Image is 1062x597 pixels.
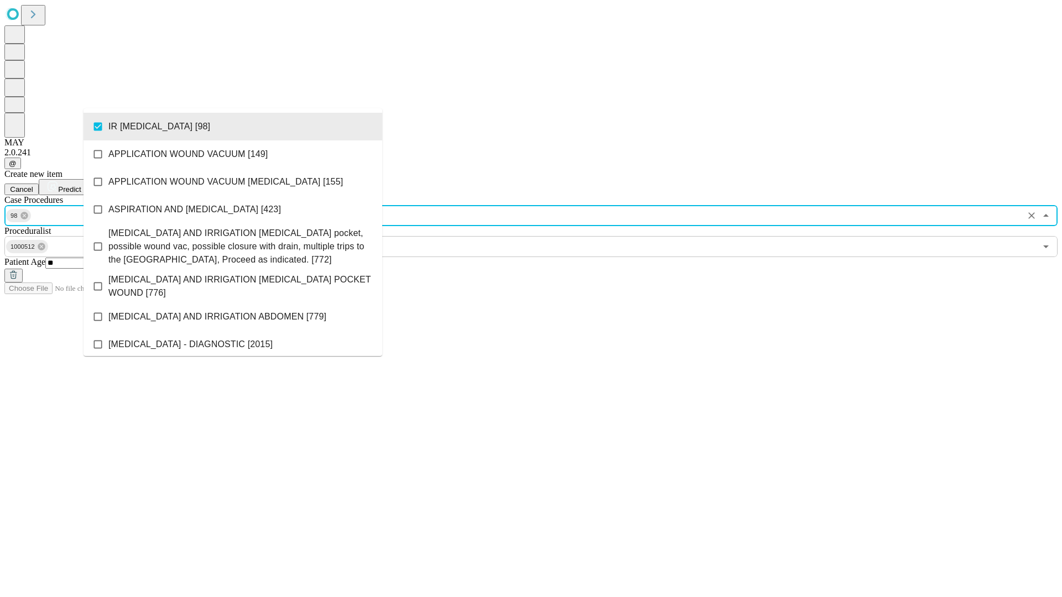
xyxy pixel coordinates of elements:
[6,240,39,253] span: 1000512
[108,338,273,351] span: [MEDICAL_DATA] - DIAGNOSTIC [2015]
[10,185,33,193] span: Cancel
[1038,208,1054,223] button: Close
[108,148,268,161] span: APPLICATION WOUND VACUUM [149]
[4,138,1058,148] div: MAY
[58,185,81,193] span: Predict
[1038,239,1054,254] button: Open
[108,310,326,323] span: [MEDICAL_DATA] AND IRRIGATION ABDOMEN [779]
[4,158,21,169] button: @
[108,273,373,300] span: [MEDICAL_DATA] AND IRRIGATION [MEDICAL_DATA] POCKET WOUND [776]
[108,175,343,188] span: APPLICATION WOUND VACUUM [MEDICAL_DATA] [155]
[6,209,31,222] div: 98
[4,148,1058,158] div: 2.0.241
[6,210,22,222] span: 98
[4,169,63,179] span: Create new item
[108,203,281,216] span: ASPIRATION AND [MEDICAL_DATA] [423]
[4,184,39,195] button: Cancel
[108,120,210,133] span: IR [MEDICAL_DATA] [98]
[9,159,17,167] span: @
[108,227,373,266] span: [MEDICAL_DATA] AND IRRIGATION [MEDICAL_DATA] pocket, possible wound vac, possible closure with dr...
[6,240,48,253] div: 1000512
[39,179,90,195] button: Predict
[1024,208,1039,223] button: Clear
[4,257,45,266] span: Patient Age
[4,226,51,235] span: Proceduralist
[4,195,63,205] span: Scheduled Procedure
